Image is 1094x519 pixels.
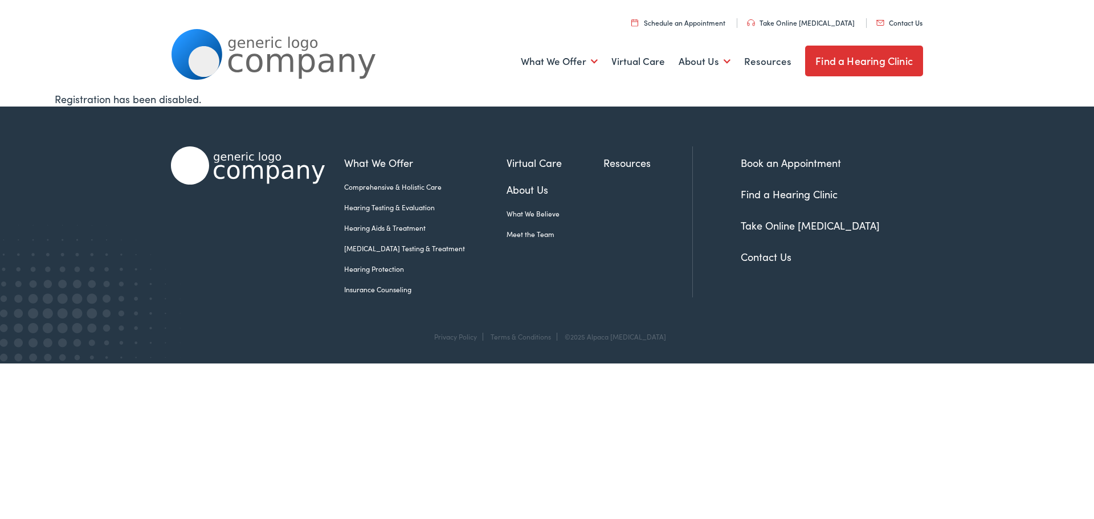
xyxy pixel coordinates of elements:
[171,146,325,185] img: Alpaca Audiology
[741,156,841,170] a: Book an Appointment
[559,333,666,341] div: ©2025 Alpaca [MEDICAL_DATA]
[741,250,791,264] a: Contact Us
[491,332,551,341] a: Terms & Conditions
[631,18,725,27] a: Schedule an Appointment
[344,182,507,192] a: Comprehensive & Holistic Care
[521,40,598,83] a: What We Offer
[344,284,507,295] a: Insurance Counseling
[876,18,922,27] a: Contact Us
[507,155,603,170] a: Virtual Care
[507,229,603,239] a: Meet the Team
[805,46,923,76] a: Find a Hearing Clinic
[344,264,507,274] a: Hearing Protection
[55,91,1039,107] div: Registration has been disabled.
[434,332,477,341] a: Privacy Policy
[603,155,692,170] a: Resources
[344,243,507,254] a: [MEDICAL_DATA] Testing & Treatment
[344,155,507,170] a: What We Offer
[744,40,791,83] a: Resources
[344,223,507,233] a: Hearing Aids & Treatment
[344,202,507,212] a: Hearing Testing & Evaluation
[741,187,838,201] a: Find a Hearing Clinic
[747,19,755,26] img: utility icon
[679,40,730,83] a: About Us
[876,20,884,26] img: utility icon
[507,209,603,219] a: What We Believe
[631,19,638,26] img: utility icon
[507,182,603,197] a: About Us
[611,40,665,83] a: Virtual Care
[741,218,880,232] a: Take Online [MEDICAL_DATA]
[747,18,855,27] a: Take Online [MEDICAL_DATA]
